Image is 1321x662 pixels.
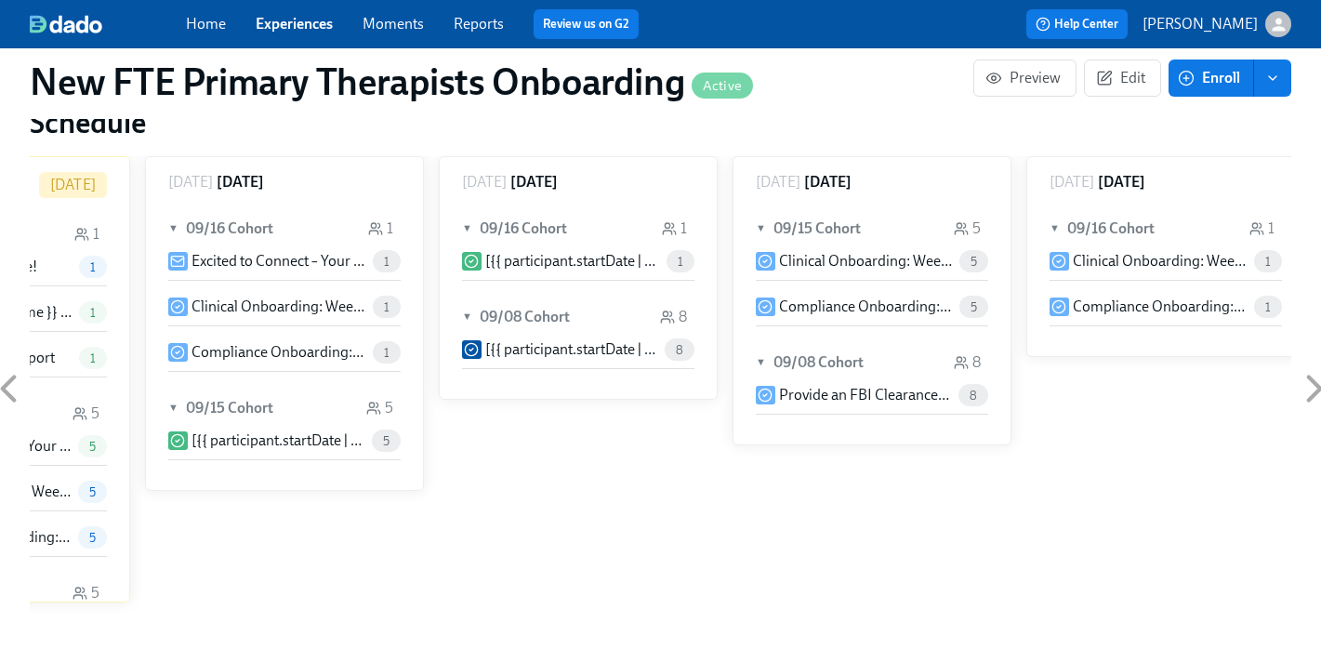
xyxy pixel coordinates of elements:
button: Help Center [1026,9,1128,39]
span: 1 [1254,300,1282,314]
div: 5 [954,218,981,239]
div: 5 [73,583,99,603]
a: Review us on G2 [543,15,629,33]
button: Edit [1084,60,1161,97]
h6: 09/16 Cohort [1067,218,1155,239]
h1: New FTE Primary Therapists Onboarding [30,60,753,104]
p: Clinical Onboarding: Week 2 [1073,251,1247,271]
h6: [DATE] [1098,172,1145,192]
span: Help Center [1036,15,1118,33]
h6: 09/15 Cohort [773,218,861,239]
span: 5 [78,531,107,545]
span: 1 [79,351,107,365]
span: 5 [959,255,988,269]
span: 5 [372,434,401,448]
span: 1 [373,300,401,314]
div: 8 [954,352,981,373]
h6: 09/15 Cohort [186,398,273,418]
p: [DATE] [756,172,800,192]
div: 5 [366,398,393,418]
button: enroll [1254,60,1291,97]
h6: 09/16 Cohort [186,218,273,239]
span: ▼ [168,218,181,239]
span: ▼ [168,398,181,418]
span: 1 [1254,255,1282,269]
span: Preview [989,69,1061,87]
p: [PERSON_NAME] [1143,14,1258,34]
p: Excited to Connect – Your Mentor at Charlie Health! [192,251,365,271]
div: 1 [368,218,393,239]
p: Clinical Onboarding: Week One [192,297,365,317]
span: 1 [667,255,694,269]
p: [DATE] [50,175,96,195]
button: [PERSON_NAME] [1143,11,1291,37]
h6: 09/08 Cohort [480,307,570,327]
span: Active [692,79,753,93]
span: Enroll [1182,69,1240,87]
button: Preview [973,60,1077,97]
h6: 09/16 Cohort [480,218,567,239]
p: Clinical Onboarding: Week 2 [779,251,952,271]
a: Experiences [256,15,333,33]
button: Review us on G2 [534,9,639,39]
span: 8 [958,389,988,403]
a: Home [186,15,226,33]
p: Provide an FBI Clearance Letter for [US_STATE] [779,385,951,405]
a: Reports [454,15,504,33]
h6: [DATE] [217,172,264,192]
div: 1 [74,224,99,245]
p: [DATE] [462,172,507,192]
span: 1 [79,306,107,320]
span: ▼ [1050,218,1063,239]
span: 5 [959,300,988,314]
p: [{{ participant.startDate | MMM Do }} Cohort] Confirm Onboarding Completed [485,339,657,360]
span: ▼ [756,218,769,239]
p: Compliance Onboarding: Week 2 [779,297,952,317]
div: 1 [1249,218,1275,239]
p: [{{ participant.startDate | MMM Do }} Cohort] Provide [US_STATE] Disclosure Application IDs [192,430,364,451]
span: 5 [78,485,107,499]
h6: [DATE] [804,172,852,192]
img: dado [30,15,102,33]
span: ▼ [756,352,769,373]
span: 5 [78,440,107,454]
p: [DATE] [1050,172,1094,192]
button: Enroll [1169,60,1254,97]
span: 8 [665,343,694,357]
div: 8 [660,307,687,327]
div: 1 [662,218,687,239]
p: [{{ participant.startDate | MMM Do }} Cohort] Provide [US_STATE] Disclosure Application IDs [485,251,659,271]
h6: 09/08 Cohort [773,352,864,373]
p: [DATE] [168,172,213,192]
span: 1 [79,260,107,274]
h2: Schedule [30,104,1291,141]
a: dado [30,15,186,33]
div: 5 [73,404,99,424]
span: ▼ [462,218,475,239]
a: Moments [363,15,424,33]
p: Compliance Onboarding: Week 2 [1073,297,1247,317]
p: Compliance Onboarding: Week One [192,342,365,363]
h6: [DATE] [510,172,558,192]
span: 1 [373,346,401,360]
span: 1 [373,255,401,269]
span: ▼ [462,307,475,327]
span: Edit [1100,69,1145,87]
